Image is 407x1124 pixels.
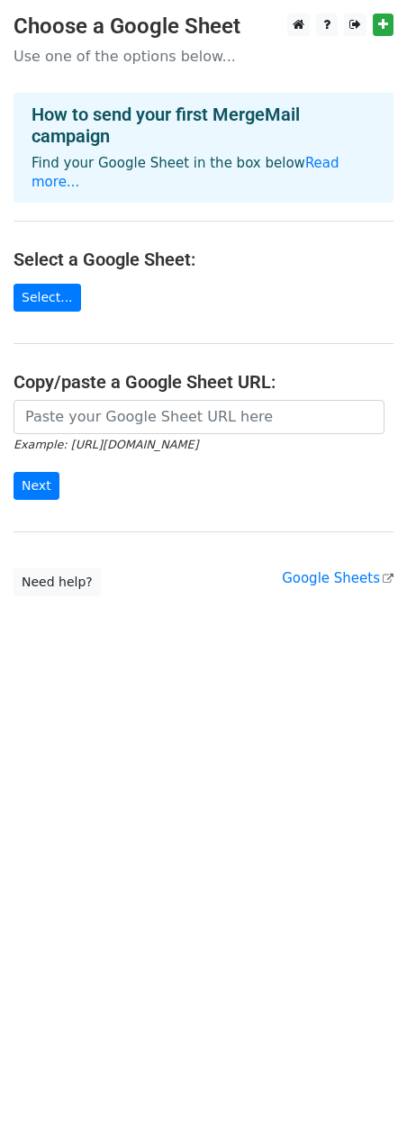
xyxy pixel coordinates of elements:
[14,371,393,393] h4: Copy/paste a Google Sheet URL:
[14,249,393,270] h4: Select a Google Sheet:
[32,104,375,147] h4: How to send your first MergeMail campaign
[14,284,81,312] a: Select...
[14,438,198,451] small: Example: [URL][DOMAIN_NAME]
[14,14,393,40] h3: Choose a Google Sheet
[32,154,375,192] p: Find your Google Sheet in the box below
[14,472,59,500] input: Next
[32,155,339,190] a: Read more...
[282,570,393,586] a: Google Sheets
[14,47,393,66] p: Use one of the options below...
[14,568,101,596] a: Need help?
[14,400,384,434] input: Paste your Google Sheet URL here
